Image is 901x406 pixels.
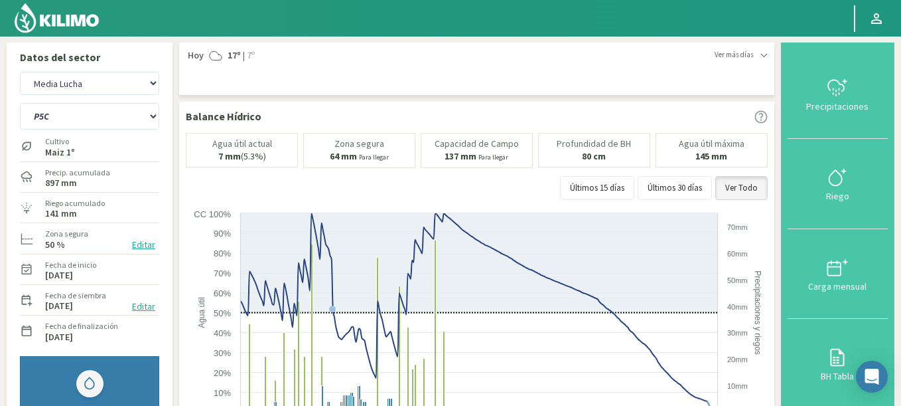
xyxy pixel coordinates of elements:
text: 60mm [727,250,748,258]
b: 64 mm [330,150,357,162]
small: Para llegar [478,153,508,161]
text: 40% [214,328,231,338]
text: 40mm [727,303,748,311]
text: 10mm [727,382,748,390]
text: 60% [214,288,231,298]
text: 10% [214,388,231,398]
text: Precipitaciones y riegos [753,270,762,355]
text: 80% [214,249,231,258]
text: 20% [214,368,231,378]
div: Carga mensual [792,282,884,291]
button: Editar [128,237,159,253]
p: Agua útil actual [212,139,272,149]
text: 20mm [727,355,748,363]
b: 7 mm [218,150,241,162]
button: Riego [788,139,888,229]
span: Hoy [186,49,204,62]
button: Ver Todo [715,176,768,200]
span: Ver más días [715,49,754,60]
button: Últimos 30 días [638,176,712,200]
text: 50mm [727,276,748,284]
p: Capacidad de Campo [435,139,519,149]
label: [DATE] [45,302,73,310]
strong: 17º [228,49,241,61]
text: Agua útil [197,297,206,328]
b: 80 cm [582,150,606,162]
label: Fecha de inicio [45,259,96,271]
p: Datos del sector [20,49,159,65]
button: Últimos 15 días [560,176,634,200]
label: 50 % [45,241,65,249]
label: [DATE] [45,271,73,280]
label: Fecha de siembra [45,290,106,302]
label: [DATE] [45,333,73,342]
label: Cultivo [45,136,75,148]
p: Agua útil máxima [679,139,744,149]
text: 30% [214,348,231,358]
text: 70% [214,268,231,278]
p: Balance Hídrico [186,108,261,124]
span: 7º [245,49,255,62]
span: | [243,49,245,62]
p: Profundidad de BH [557,139,631,149]
label: Fecha de finalización [45,320,118,332]
p: (5.3%) [218,152,266,161]
small: Para llegar [359,153,389,161]
label: Zona segura [45,228,88,240]
button: Editar [128,299,159,314]
text: CC 100% [194,209,231,219]
button: Carga mensual [788,229,888,319]
text: 30mm [727,329,748,337]
label: Maiz 1° [45,148,75,157]
label: Riego acumulado [45,197,105,209]
label: Precip. acumulada [45,167,110,179]
button: Precipitaciones [788,49,888,139]
b: 145 mm [695,150,727,162]
div: Open Intercom Messenger [856,361,888,393]
text: 70mm [727,223,748,231]
b: 137 mm [445,150,476,162]
img: Kilimo [13,2,100,34]
text: 90% [214,229,231,239]
label: 897 mm [45,179,77,187]
div: BH Tabla [792,371,884,381]
label: 141 mm [45,209,77,218]
p: Zona segura [334,139,384,149]
text: 50% [214,308,231,318]
div: Riego [792,191,884,201]
div: Precipitaciones [792,102,884,111]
